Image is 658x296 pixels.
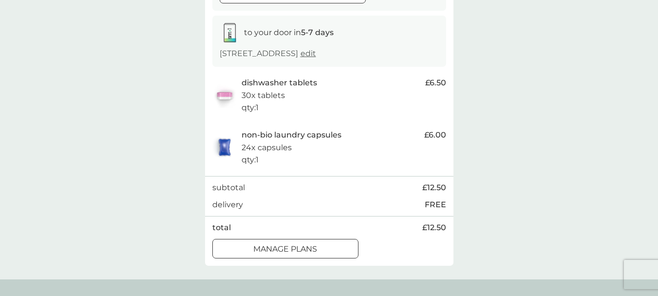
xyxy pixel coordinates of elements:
[422,221,446,234] span: £12.50
[242,129,341,141] p: non-bio laundry capsules
[242,141,292,154] p: 24x capsules
[212,221,231,234] p: total
[242,89,285,102] p: 30x tablets
[301,49,316,58] a: edit
[242,101,259,114] p: qty : 1
[220,47,316,60] p: [STREET_ADDRESS]
[212,239,358,258] button: manage plans
[242,77,317,89] p: dishwasher tablets
[422,181,446,194] span: £12.50
[425,198,446,211] p: FREE
[301,28,334,37] strong: 5-7 days
[424,129,446,141] span: £6.00
[253,243,317,256] p: manage plans
[425,77,446,89] span: £6.50
[244,28,334,37] span: to your door in
[212,198,243,211] p: delivery
[242,154,259,166] p: qty : 1
[212,181,245,194] p: subtotal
